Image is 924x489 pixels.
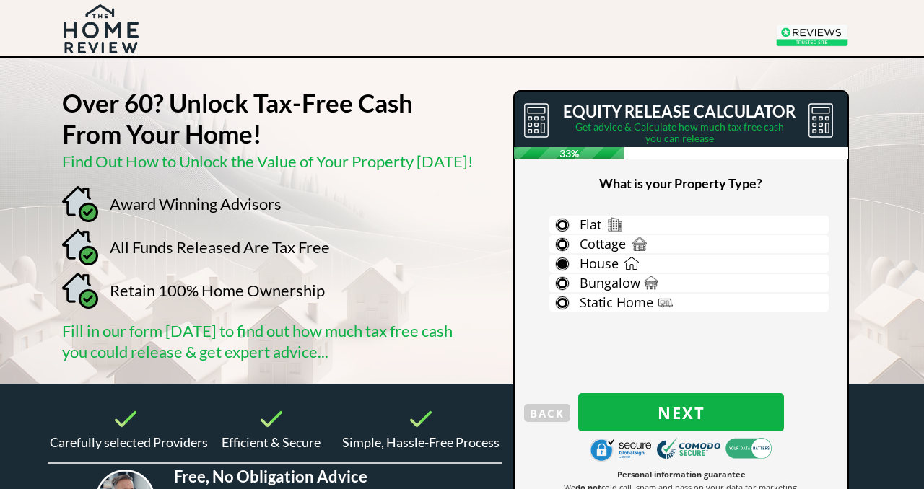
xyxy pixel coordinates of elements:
span: Flat [580,216,601,233]
span: EQUITY RELEASE CALCULATOR [563,102,796,121]
span: All Funds Released Are Tax Free [110,237,330,257]
span: Retain 100% Home Ownership [110,281,325,300]
span: Static Home [580,294,653,311]
span: BACK [524,404,570,423]
button: Next [578,393,784,431]
span: Cottage [580,235,626,252]
span: Simple, Hassle-Free Process [342,434,500,450]
span: 33% [514,147,624,159]
span: Get advice & Calculate how much tax free cash you can release [575,120,784,144]
span: Next [578,403,784,422]
strong: Over 60? Unlock Tax-Free Cash From Your Home! [62,87,413,149]
span: What is your Property Type? [599,175,762,191]
span: Fill in our form [DATE] to find out how much tax free cash you could release & get expert advice... [62,321,453,361]
button: BACK [524,404,570,422]
span: Free, No Obligation Advice [174,467,367,486]
span: House [580,255,619,272]
span: Find Out How to Unlock the Value of Your Property [DATE]! [62,151,474,171]
span: Efficient & Secure [222,434,321,450]
span: Bungalow [580,274,640,291]
span: Personal information guarantee [617,469,746,480]
span: Award Winning Advisors [110,194,282,213]
span: Carefully selected Providers [50,434,208,450]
